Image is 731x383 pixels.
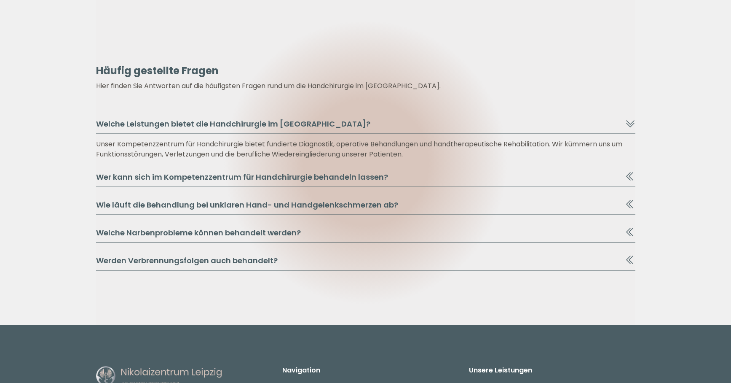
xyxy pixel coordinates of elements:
div: Unser Kompetenzzentrum für Handchirurgie bietet fundierte Diagnostik, operative Behandlungen und ... [96,139,635,159]
button: Welche Narbenprobleme können behandelt werden? [96,227,635,243]
button: Werden Verbrennungsfolgen auch behandelt? [96,255,635,271]
p: Hier finden Sie Antworten auf die häufigsten Fragen rund um die Handchirurgie im [GEOGRAPHIC_DATA]. [96,81,635,91]
p: Navigation [282,365,449,375]
button: Welche Leistungen bietet die Handchirurgie im [GEOGRAPHIC_DATA]? [96,118,635,134]
button: Wie läuft die Behandlung bei unklaren Hand- und Handgelenkschmerzen ab? [96,199,635,215]
h6: Häufig gestellte Fragen [96,64,635,78]
button: Wer kann sich im Kompetenzzentrum für Handchirurgie behandeln lassen? [96,171,635,187]
p: Unsere Leistungen [469,365,635,375]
